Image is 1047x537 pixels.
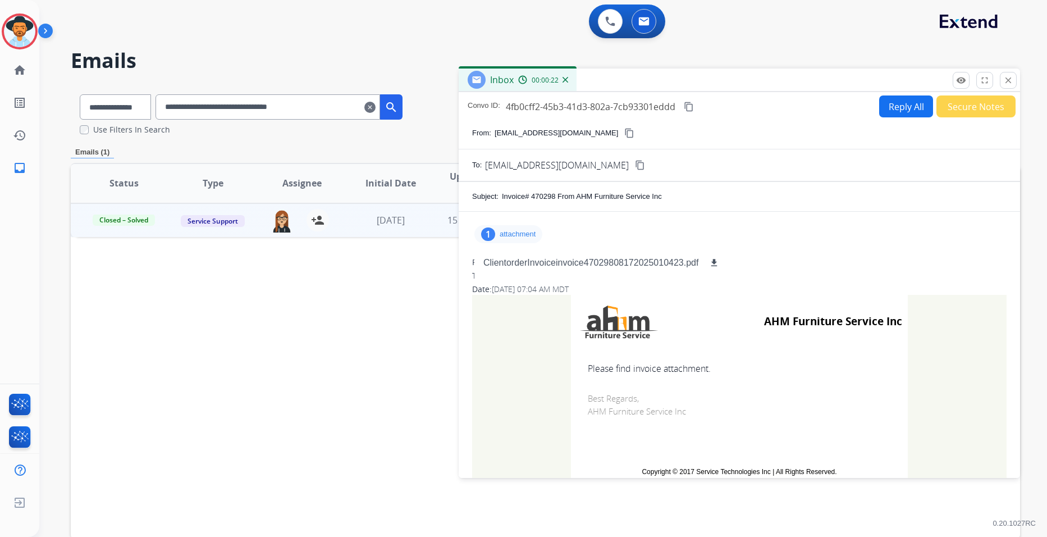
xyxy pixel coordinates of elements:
img: agent-avatar [271,209,293,233]
mat-icon: content_copy [635,160,645,170]
mat-icon: search [385,101,398,114]
mat-icon: content_copy [684,102,694,112]
mat-icon: clear [364,101,376,114]
div: Date: [472,284,1007,295]
span: Service Support [181,215,245,227]
img: AHM [577,301,661,343]
div: 1 [481,227,495,241]
mat-icon: download [709,258,719,268]
span: Updated Date [445,170,493,197]
p: To: [472,160,482,171]
mat-icon: close [1003,75,1013,85]
span: 4fb0cff2-45b3-41d3-802a-7cb93301eddd [506,101,675,113]
p: [EMAIL_ADDRESS][DOMAIN_NAME] [495,128,618,139]
span: 15 minutes ago [447,214,513,226]
td: Please find invoice attachment. [571,362,908,375]
p: attachment [500,230,536,239]
mat-icon: fullscreen [980,75,990,85]
span: Initial Date [365,176,416,190]
div: To: [472,270,1007,281]
span: Assignee [282,176,322,190]
p: Convo ID: [468,100,500,113]
p: Emails (1) [71,147,114,158]
div: From: [472,257,1007,268]
mat-icon: content_copy [624,128,634,138]
button: Reply All [879,95,933,117]
p: ClientorderInvoiceinvoice47029808172025010423.pdf [483,256,698,270]
p: From: [472,128,491,139]
mat-icon: inbox [13,161,26,175]
td: Best Regards, AHM Furniture Service Inc [571,375,908,456]
label: Use Filters In Search [93,124,170,135]
span: Type [203,176,223,190]
td: AHM Furniture Service Inc [700,301,902,343]
span: [DATE] [377,214,405,226]
mat-icon: remove_red_eye [956,75,966,85]
mat-icon: person_add [311,213,324,227]
mat-icon: home [13,63,26,77]
span: Closed – Solved [93,214,155,226]
mat-icon: list_alt [13,96,26,110]
h2: Emails [71,49,1020,72]
button: Secure Notes [936,95,1016,117]
span: Status [109,176,139,190]
img: avatar [4,16,35,47]
span: Inbox [490,74,514,86]
span: 00:00:22 [532,76,559,85]
span: [DATE] 07:04 AM MDT [492,284,569,294]
mat-icon: history [13,129,26,142]
span: [EMAIL_ADDRESS][DOMAIN_NAME] [485,158,629,172]
td: Copyright © 2017 Service Technologies Inc | All Rights Reserved. [588,467,891,477]
p: Invoice# 470298 From AHM Furniture Service Inc [502,191,662,202]
p: Subject: [472,191,499,202]
p: 0.20.1027RC [993,517,1036,530]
